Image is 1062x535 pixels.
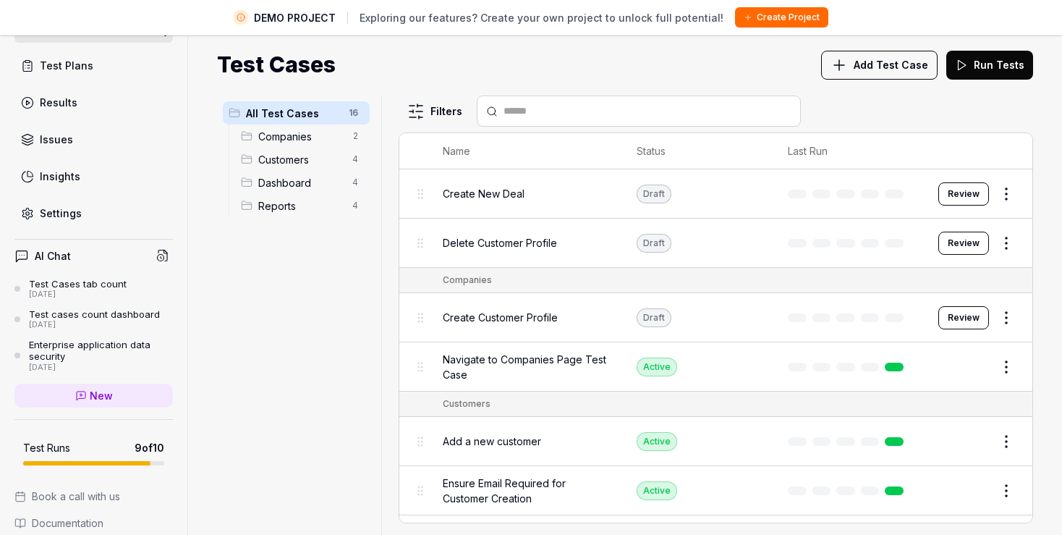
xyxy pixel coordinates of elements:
[135,440,164,455] span: 9 of 10
[23,442,70,455] h5: Test Runs
[29,363,173,373] div: [DATE]
[428,133,622,169] th: Name
[235,148,370,171] div: Drag to reorderCustomers4
[637,185,671,203] div: Draft
[29,320,160,330] div: [DATE]
[443,274,492,287] div: Companies
[258,198,344,214] span: Reports
[399,97,471,126] button: Filters
[14,308,173,330] a: Test cases count dashboard[DATE]
[235,171,370,194] div: Drag to reorderDashboard4
[246,106,340,121] span: All Test Cases
[854,57,928,72] span: Add Test Case
[29,308,160,320] div: Test cases count dashboard
[29,290,127,300] div: [DATE]
[40,58,93,73] div: Test Plans
[29,339,173,363] div: Enterprise application data security
[637,308,671,327] div: Draft
[14,199,173,227] a: Settings
[90,388,113,403] span: New
[399,219,1032,268] tr: Delete Customer ProfileDraftReview
[443,434,541,449] span: Add a new customer
[14,125,173,153] a: Issues
[637,234,671,253] div: Draft
[347,174,364,191] span: 4
[443,235,557,250] span: Delete Customer Profile
[637,432,677,451] div: Active
[637,481,677,500] div: Active
[347,151,364,168] span: 4
[40,169,80,184] div: Insights
[32,489,120,504] span: Book a call with us
[360,10,723,25] span: Exploring our features? Create your own project to unlock full potential!
[443,310,558,325] span: Create Customer Profile
[399,293,1032,342] tr: Create Customer ProfileDraftReview
[399,169,1032,219] tr: Create New DealDraftReview
[217,49,336,81] h1: Test Cases
[399,342,1032,392] tr: Navigate to Companies Page Test CaseActive
[35,248,71,264] h4: AI Chat
[258,152,344,167] span: Customers
[347,127,364,145] span: 2
[735,7,828,28] button: Create Project
[443,397,490,410] div: Customers
[14,51,173,80] a: Test Plans
[938,306,989,329] button: Review
[399,466,1032,515] tr: Ensure Email Required for Customer CreationActive
[946,51,1033,80] button: Run Tests
[773,133,924,169] th: Last Run
[235,194,370,217] div: Drag to reorderReports4
[14,339,173,372] a: Enterprise application data security[DATE]
[40,206,82,221] div: Settings
[32,515,103,531] span: Documentation
[637,358,677,376] div: Active
[622,133,773,169] th: Status
[443,476,608,506] span: Ensure Email Required for Customer Creation
[254,10,336,25] span: DEMO PROJECT
[343,104,364,122] span: 16
[14,88,173,117] a: Results
[258,175,344,190] span: Dashboard
[14,278,173,300] a: Test Cases tab count[DATE]
[14,162,173,190] a: Insights
[443,186,524,201] span: Create New Deal
[821,51,938,80] button: Add Test Case
[40,132,73,147] div: Issues
[14,515,173,531] a: Documentation
[40,95,77,110] div: Results
[938,182,989,206] button: Review
[14,489,173,504] a: Book a call with us
[938,232,989,255] button: Review
[443,352,608,382] span: Navigate to Companies Page Test Case
[14,384,173,408] a: New
[29,278,127,290] div: Test Cases tab count
[399,417,1032,466] tr: Add a new customerActive
[347,197,364,214] span: 4
[235,125,370,148] div: Drag to reorderCompanies2
[258,129,344,144] span: Companies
